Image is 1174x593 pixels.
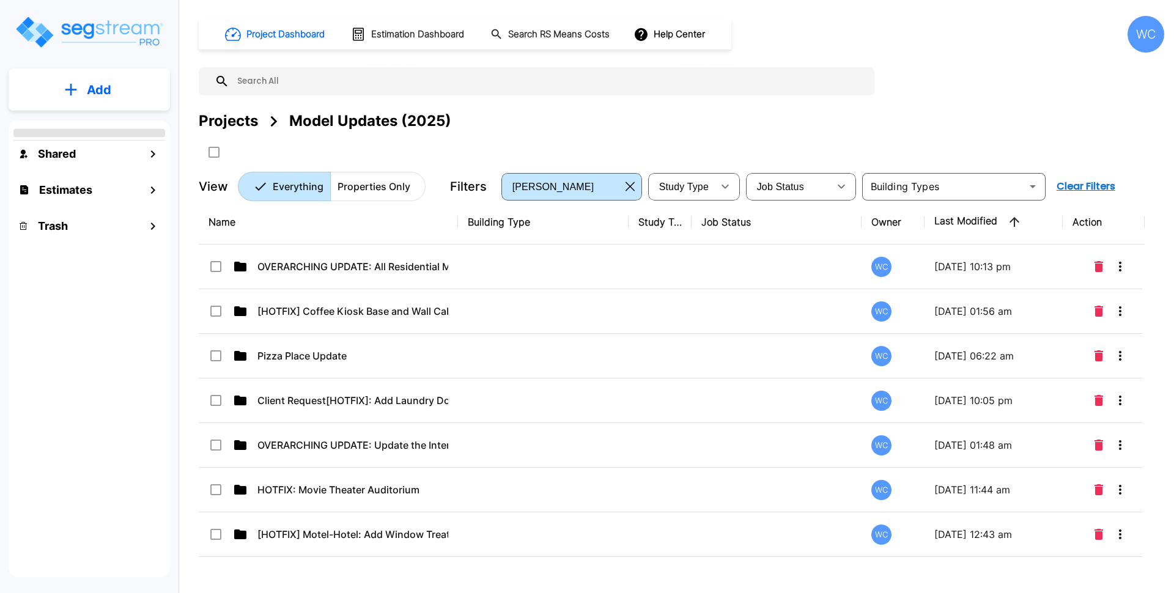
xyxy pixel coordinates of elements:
[450,177,487,196] p: Filters
[199,177,228,196] p: View
[862,200,925,245] th: Owner
[485,23,616,46] button: Search RS Means Costs
[1108,433,1132,457] button: More-Options
[631,23,710,46] button: Help Center
[229,67,868,95] input: Search All
[871,525,892,545] div: WC
[257,304,448,319] p: [HOTFIX] Coffee Kiosk Base and Wall Cabinets
[458,200,628,245] th: Building Type
[87,81,111,99] p: Add
[871,346,892,366] div: WC
[1090,567,1108,591] button: Delete
[1090,299,1108,323] button: Delete
[748,169,829,204] div: Select
[508,28,610,42] h1: Search RS Means Costs
[257,348,448,363] p: Pizza Place Update
[1108,522,1132,547] button: More-Options
[1108,299,1132,323] button: More-Options
[39,182,92,198] h1: Estimates
[9,72,170,108] button: Add
[199,200,458,245] th: Name
[238,172,331,201] button: Everything
[38,218,68,234] h1: Trash
[257,393,448,408] p: Client Request[HOTFIX]: Add Laundry Doors to Residential Condo and Townhouse models
[934,304,1054,319] p: [DATE] 01:56 am
[651,169,713,204] div: Select
[257,527,448,542] p: [HOTFIX] Motel-Hotel: Add Window Treatments for Common Area
[1052,174,1120,199] button: Clear Filters
[1090,388,1108,413] button: Delete
[757,182,804,192] span: Job Status
[1108,254,1132,279] button: More-Options
[338,179,410,194] p: Properties Only
[659,182,709,192] span: Study Type
[1063,200,1145,245] th: Action
[1108,388,1132,413] button: More-Options
[199,110,258,132] div: Projects
[934,527,1054,542] p: [DATE] 12:43 am
[238,172,426,201] div: Platform
[246,28,325,42] h1: Project Dashboard
[1090,477,1108,502] button: Delete
[1108,344,1132,368] button: More-Options
[871,435,892,455] div: WC
[371,28,464,42] h1: Estimation Dashboard
[1108,567,1132,591] button: More-Options
[1108,477,1132,502] button: More-Options
[871,391,892,411] div: WC
[1128,16,1164,53] div: WC
[346,21,471,47] button: Estimation Dashboard
[1090,522,1108,547] button: Delete
[14,15,164,50] img: Logo
[1090,344,1108,368] button: Delete
[257,482,448,497] p: HOTFIX: Movie Theater Auditorium
[273,179,323,194] p: Everything
[934,348,1054,363] p: [DATE] 06:22 am
[925,200,1063,245] th: Last Modified
[1024,178,1041,195] button: Open
[871,480,892,500] div: WC
[934,482,1054,497] p: [DATE] 11:44 am
[38,145,76,162] h1: Shared
[934,259,1054,274] p: [DATE] 10:13 pm
[257,438,448,452] p: OVERARCHING UPDATE: Update the Interior Perimeter partition
[866,178,1022,195] input: Building Types
[289,110,451,132] div: Model Updates (2025)
[257,259,448,274] p: OVERARCHING UPDATE: All Residential Models: add Forced Air, Furnace Only Heating. Standardize HVAC
[871,257,892,277] div: WC
[504,169,621,204] div: Select
[629,200,692,245] th: Study Type
[1090,254,1108,279] button: Delete
[871,301,892,322] div: WC
[934,438,1054,452] p: [DATE] 01:48 am
[330,172,426,201] button: Properties Only
[220,21,331,48] button: Project Dashboard
[934,393,1054,408] p: [DATE] 10:05 pm
[692,200,862,245] th: Job Status
[202,140,226,164] button: SelectAll
[1090,433,1108,457] button: Delete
